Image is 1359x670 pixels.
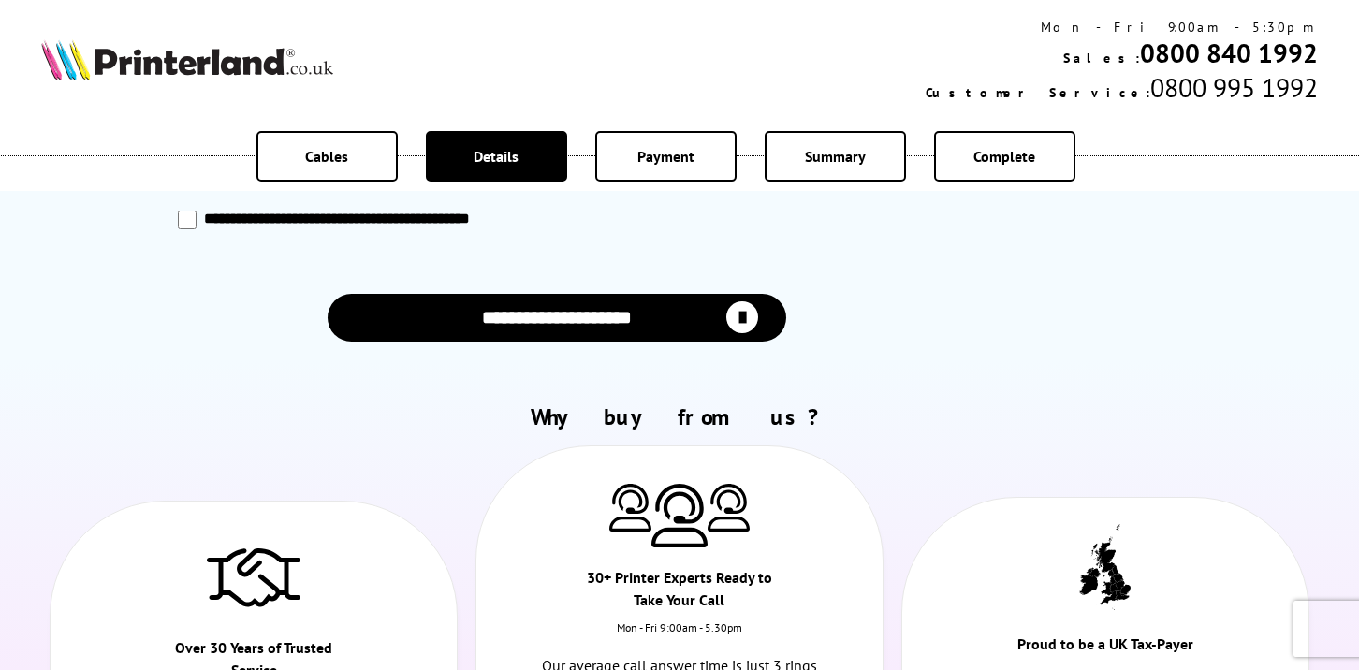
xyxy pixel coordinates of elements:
span: Details [474,147,519,166]
span: Summary [805,147,866,166]
span: 0800 995 1992 [1150,70,1318,105]
h2: Why buy from us? [41,402,1319,431]
span: Payment [637,147,694,166]
img: Printer Experts [609,484,651,532]
img: UK tax payer [1079,524,1131,610]
span: Customer Service: [926,84,1150,101]
div: Mon - Fri 9:00am - 5:30pm [926,19,1318,36]
img: Trusted Service [207,539,300,614]
span: Cables [305,147,348,166]
img: Printerland Logo [41,39,333,80]
span: Complete [973,147,1035,166]
a: 0800 840 1992 [1140,36,1318,70]
div: Mon - Fri 9:00am - 5.30pm [476,620,884,653]
img: Printer Experts [708,484,750,532]
div: Proud to be a UK Tax-Payer [1003,633,1206,664]
span: Sales: [1063,50,1140,66]
img: Printer Experts [651,484,708,548]
div: 30+ Printer Experts Ready to Take Your Call [577,566,781,620]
